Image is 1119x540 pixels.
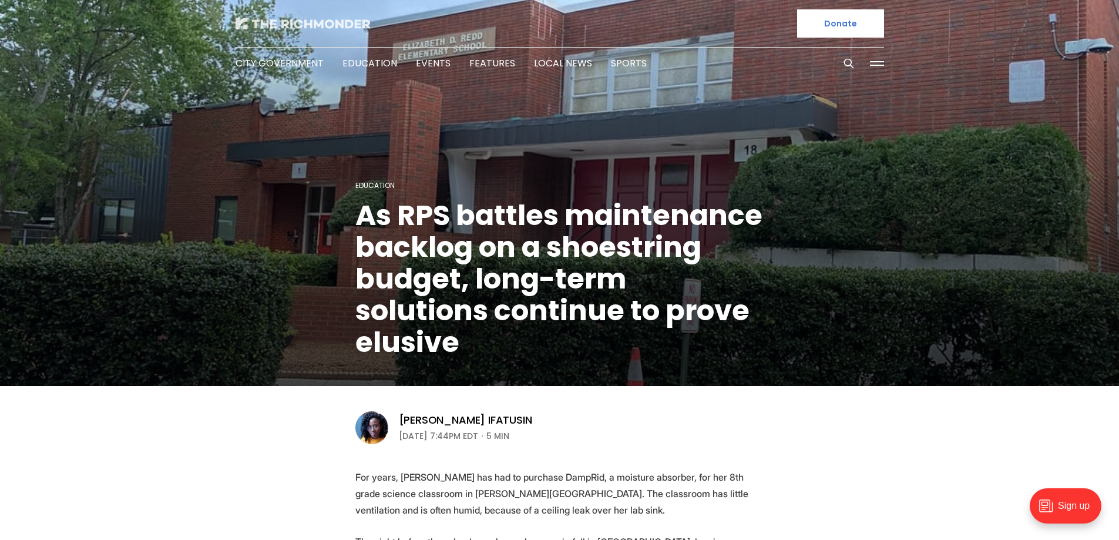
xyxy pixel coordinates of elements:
[355,469,764,518] p: For years, [PERSON_NAME] has had to purchase DampRid, a moisture absorber, for her 8th grade scie...
[469,56,515,70] a: Features
[355,200,764,358] h1: As RPS battles maintenance backlog on a shoestring budget, long-term solutions continue to prove ...
[611,56,647,70] a: Sports
[355,411,388,444] img: Victoria A. Ifatusin
[486,429,509,443] span: 5 min
[236,56,324,70] a: City Government
[399,413,532,427] a: [PERSON_NAME] Ifatusin
[399,429,478,443] time: [DATE] 7:44PM EDT
[534,56,592,70] a: Local News
[236,18,371,29] img: The Richmonder
[416,56,451,70] a: Events
[1020,482,1119,540] iframe: portal-trigger
[342,56,397,70] a: Education
[355,180,395,190] a: Education
[840,55,858,72] button: Search this site
[797,9,884,38] a: Donate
